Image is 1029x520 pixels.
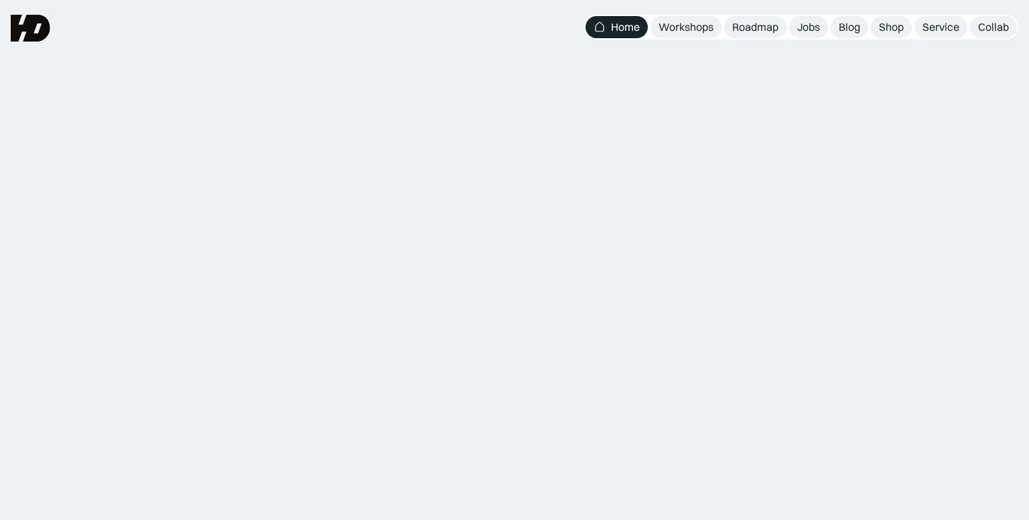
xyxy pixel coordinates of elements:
[914,16,967,38] a: Service
[978,20,1009,34] div: Collab
[611,20,640,34] div: Home
[970,16,1017,38] a: Collab
[650,16,722,38] a: Workshops
[789,16,828,38] a: Jobs
[724,16,786,38] a: Roadmap
[659,20,713,34] div: Workshops
[871,16,912,38] a: Shop
[732,20,778,34] div: Roadmap
[831,16,868,38] a: Blog
[839,20,860,34] div: Blog
[922,20,959,34] div: Service
[797,20,820,34] div: Jobs
[586,16,648,38] a: Home
[879,20,904,34] div: Shop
